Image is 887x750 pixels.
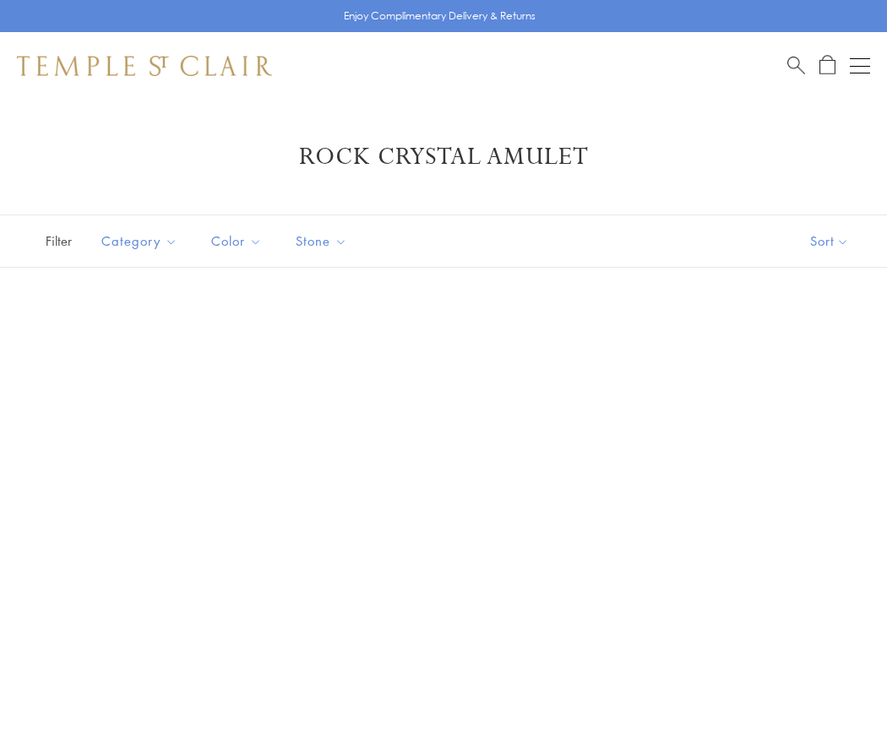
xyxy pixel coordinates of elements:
[17,56,272,76] img: Temple St. Clair
[203,231,275,252] span: Color
[287,231,360,252] span: Stone
[772,215,887,267] button: Show sort by
[787,55,805,76] a: Search
[199,222,275,260] button: Color
[819,55,835,76] a: Open Shopping Bag
[283,222,360,260] button: Stone
[93,231,190,252] span: Category
[42,142,845,172] h1: Rock Crystal Amulet
[850,56,870,76] button: Open navigation
[89,222,190,260] button: Category
[344,8,536,24] p: Enjoy Complimentary Delivery & Returns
